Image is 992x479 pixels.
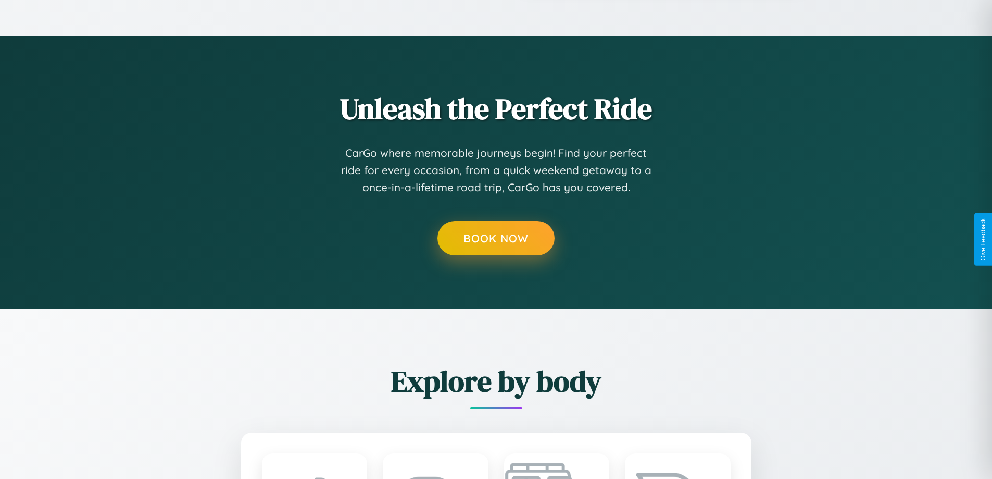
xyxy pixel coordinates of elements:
h2: Explore by body [184,361,809,401]
button: Book Now [437,221,555,255]
div: Give Feedback [980,218,987,261]
h2: Unleash the Perfect Ride [184,89,809,129]
p: CarGo where memorable journeys begin! Find your perfect ride for every occasion, from a quick wee... [340,144,652,196]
